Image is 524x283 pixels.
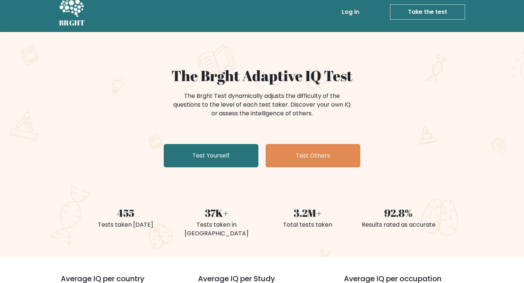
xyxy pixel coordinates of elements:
div: The Brght Test dynamically adjusts the difficulty of the questions to the level of each test take... [171,92,353,118]
a: Log in [339,5,362,19]
div: 92.8% [357,205,440,220]
a: Test Yourself [164,144,258,167]
a: Take the test [390,4,465,20]
div: 37K+ [175,205,258,220]
div: 455 [84,205,167,220]
h5: BRGHT [59,19,85,27]
div: 3.2M+ [266,205,349,220]
a: Test Others [266,144,360,167]
div: Tests taken [DATE] [84,220,167,229]
div: Results rated as accurate [357,220,440,229]
h1: The Brght Adaptive IQ Test [84,67,440,84]
div: Total tests taken [266,220,349,229]
div: Tests taken in [GEOGRAPHIC_DATA] [175,220,258,238]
